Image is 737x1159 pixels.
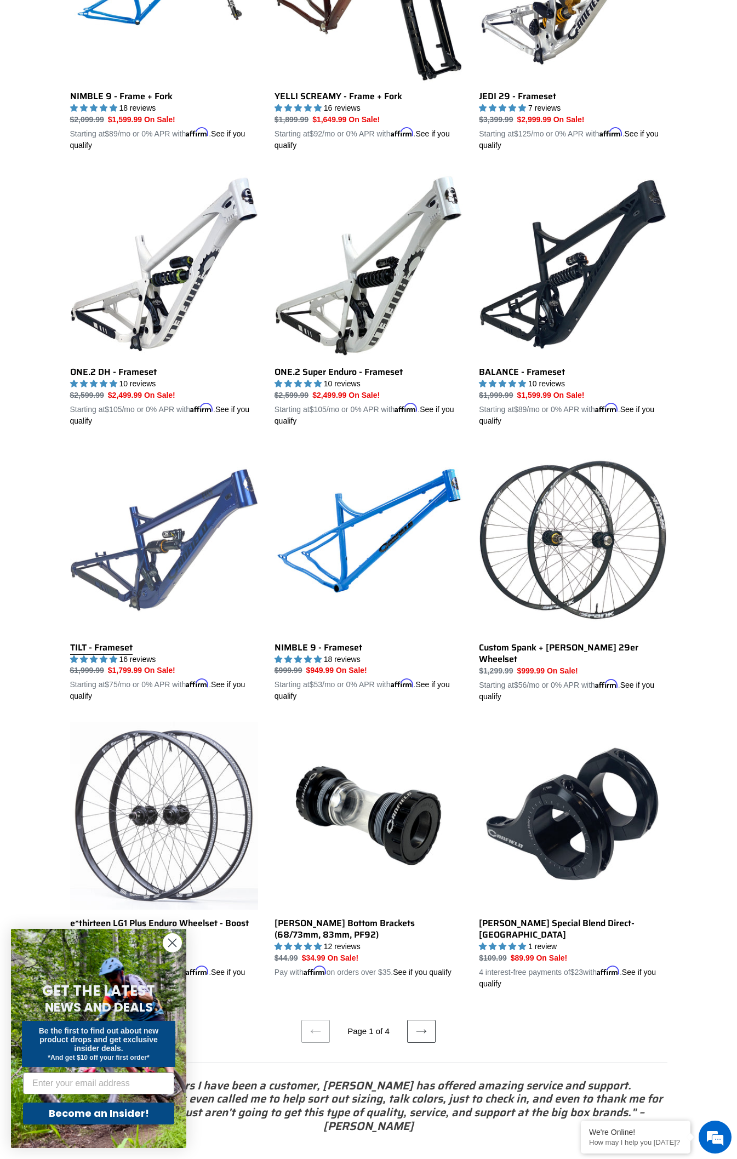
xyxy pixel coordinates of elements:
button: Close dialog [163,933,182,952]
span: Be the first to find out about new product drops and get exclusive insider deals. [39,1026,159,1053]
input: Enter your email address [23,1072,174,1094]
span: GET THE LATEST [42,981,155,1001]
div: Navigation go back [12,60,28,77]
span: *And get $10 off your first order* [48,1054,149,1061]
div: Chat with us now [73,61,201,76]
span: NEWS AND DEALS [45,998,153,1016]
span: "For the 10 years I have been a customer, [PERSON_NAME] has offered amazing service and support. ... [75,1077,662,1135]
button: Become an Insider! [23,1103,174,1124]
img: d_696896380_company_1647369064580_696896380 [35,55,62,82]
span: We're online! [64,138,151,249]
p: How may I help you today? [589,1138,682,1146]
textarea: Type your message and hit 'Enter' [5,299,209,338]
li: Page 1 of 4 [333,1025,405,1038]
div: Minimize live chat window [180,5,206,32]
div: We're Online! [589,1128,682,1137]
